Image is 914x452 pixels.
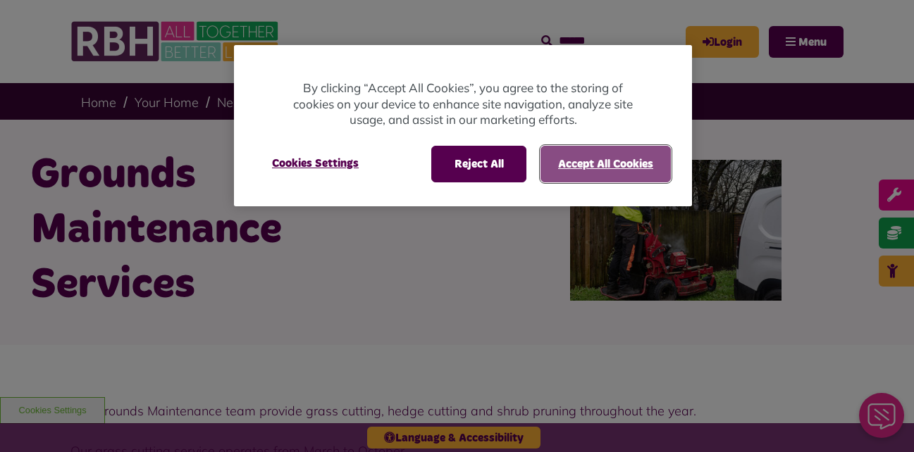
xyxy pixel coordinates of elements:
button: Reject All [431,146,526,182]
button: Cookies Settings [255,146,376,181]
p: By clicking “Accept All Cookies”, you agree to the storing of cookies on your device to enhance s... [290,80,636,128]
div: Cookie banner [234,45,692,206]
button: Accept All Cookies [541,146,671,182]
div: Close Web Assistant [8,4,54,49]
div: Privacy [234,45,692,206]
